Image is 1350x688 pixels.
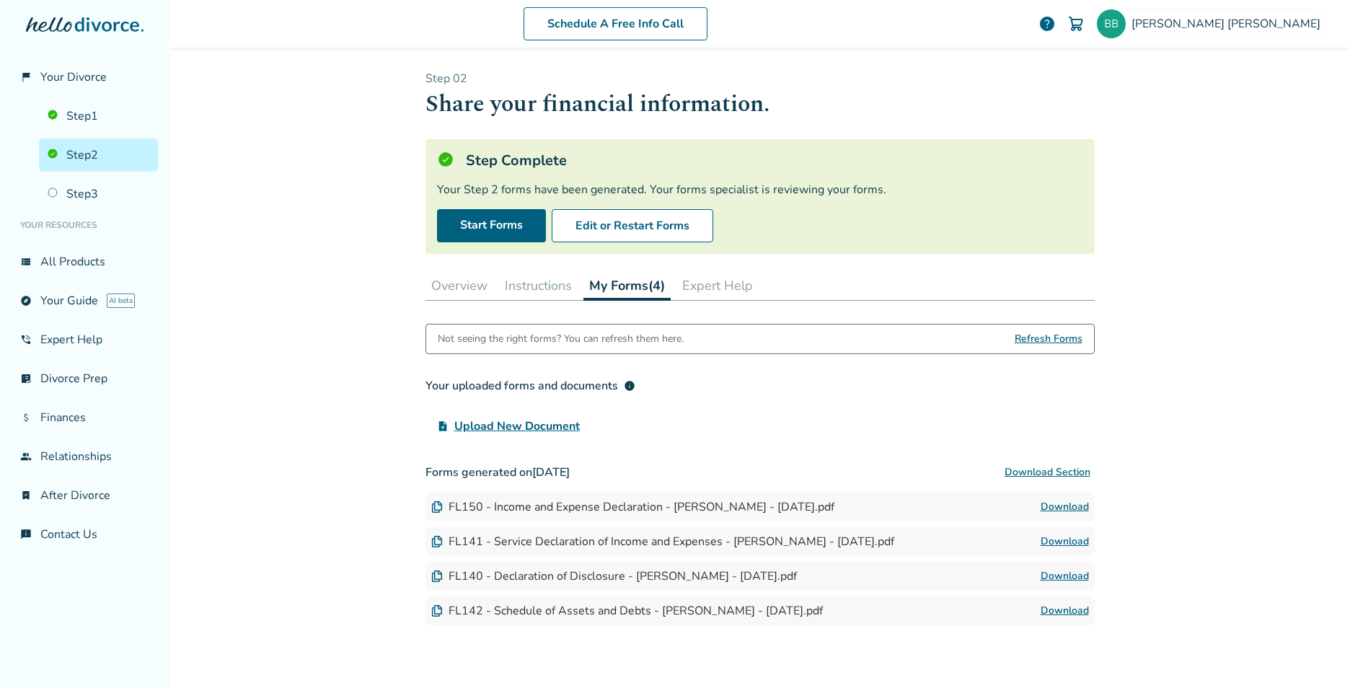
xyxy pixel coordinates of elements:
img: bridget.berg@gmail.com [1097,9,1126,38]
img: Cart [1067,15,1085,32]
h1: Share your financial information. [425,87,1095,122]
a: bookmark_checkAfter Divorce [12,479,158,512]
li: Your Resources [12,211,158,239]
a: Download [1041,498,1089,516]
div: FL140 - Declaration of Disclosure - [PERSON_NAME] - [DATE].pdf [431,568,797,584]
a: attach_moneyFinances [12,401,158,434]
div: FL150 - Income and Expense Declaration - [PERSON_NAME] - [DATE].pdf [431,499,834,515]
button: My Forms(4) [583,271,671,301]
span: view_list [20,256,32,268]
span: bookmark_check [20,490,32,501]
div: Your uploaded forms and documents [425,377,635,394]
span: group [20,451,32,462]
a: list_alt_checkDivorce Prep [12,362,158,395]
span: Your Divorce [40,69,107,85]
img: Document [431,501,443,513]
div: Not seeing the right forms? You can refresh them here. [438,325,684,353]
a: view_listAll Products [12,245,158,278]
img: Document [431,570,443,582]
span: chat_info [20,529,32,540]
a: groupRelationships [12,440,158,473]
a: Step3 [39,177,158,211]
a: phone_in_talkExpert Help [12,323,158,356]
a: Start Forms [437,209,546,242]
h5: Step Complete [466,151,567,170]
span: attach_money [20,412,32,423]
a: help [1038,15,1056,32]
div: FL141 - Service Declaration of Income and Expenses - [PERSON_NAME] - [DATE].pdf [431,534,894,550]
span: Refresh Forms [1015,325,1082,353]
h3: Forms generated on [DATE] [425,458,1095,487]
button: Download Section [1000,458,1095,487]
a: Step1 [39,100,158,133]
iframe: Chat Widget [1278,619,1350,688]
img: Document [431,605,443,617]
span: Upload New Document [454,418,580,435]
button: Edit or Restart Forms [552,209,713,242]
a: Step2 [39,138,158,172]
span: phone_in_talk [20,334,32,345]
a: flag_2Your Divorce [12,61,158,94]
div: Your Step 2 forms have been generated. Your forms specialist is reviewing your forms. [437,182,1083,198]
button: Overview [425,271,493,300]
span: [PERSON_NAME] [PERSON_NAME] [1131,16,1326,32]
span: upload_file [437,420,449,432]
img: Document [431,536,443,547]
span: list_alt_check [20,373,32,384]
a: Download [1041,568,1089,585]
button: Instructions [499,271,578,300]
span: flag_2 [20,71,32,83]
p: Step 0 2 [425,71,1095,87]
span: info [624,380,635,392]
button: Expert Help [676,271,759,300]
a: Download [1041,533,1089,550]
a: chat_infoContact Us [12,518,158,551]
span: AI beta [107,294,135,308]
a: Schedule A Free Info Call [524,7,707,40]
a: Download [1041,602,1089,619]
div: FL142 - Schedule of Assets and Debts - [PERSON_NAME] - [DATE].pdf [431,603,823,619]
a: exploreYour GuideAI beta [12,284,158,317]
span: explore [20,295,32,306]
